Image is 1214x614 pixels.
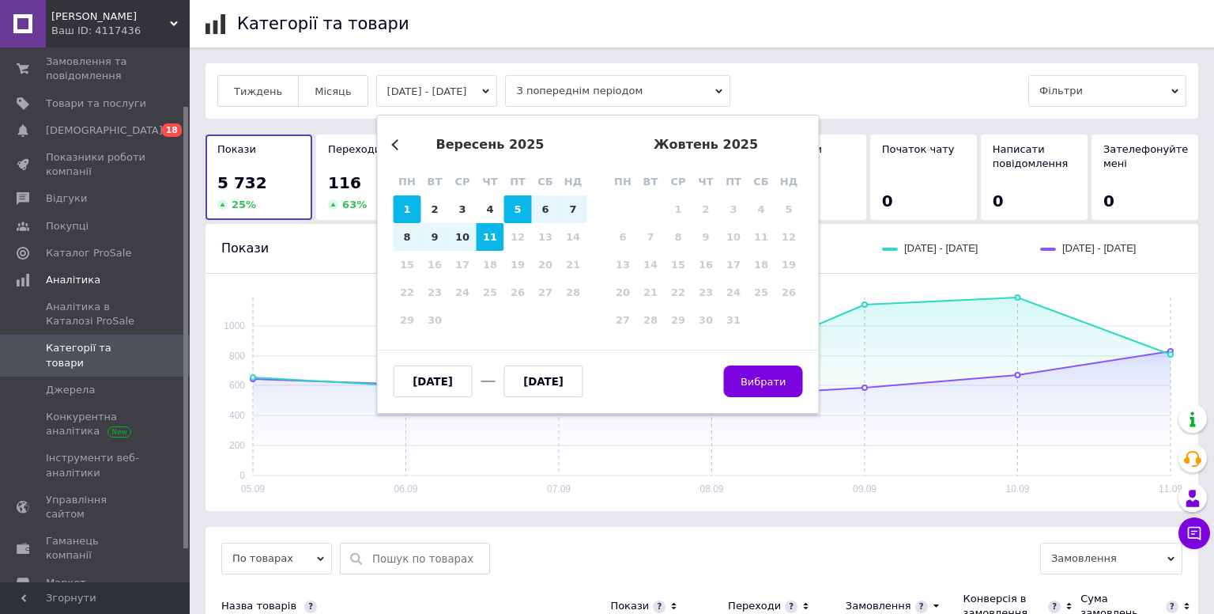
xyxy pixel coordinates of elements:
[741,376,786,388] span: Вибрати
[560,168,587,195] div: нд
[46,534,146,563] span: Гаманець компанії
[217,173,267,192] span: 5 732
[229,440,245,451] text: 200
[692,168,720,195] div: чт
[853,483,877,495] text: 09.09
[775,279,803,306] div: Not available неділя, 26-е жовтня 2025 р.
[720,223,748,251] div: Not available п’ятниця, 10-е жовтня 2025 р.
[46,383,95,397] span: Джерела
[532,195,560,223] div: Choose субота, 6-е вересня 2025 р.
[477,195,504,223] div: Choose четвер, 4-е вересня 2025 р.
[775,195,803,223] div: Not available неділя, 5-е жовтня 2025 р.
[477,279,504,306] div: Not available четвер, 25-е вересня 2025 р.
[46,273,100,287] span: Аналітика
[46,341,146,370] span: Категорії та товари
[748,223,775,251] div: Not available субота, 11-е жовтня 2025 р.
[46,493,146,521] span: Управління сайтом
[560,251,587,279] div: Not available неділя, 21-е вересня 2025 р.
[1103,191,1114,210] span: 0
[748,279,775,306] div: Not available субота, 25-е жовтня 2025 р.
[720,168,748,195] div: пт
[504,223,532,251] div: Not available п’ятниця, 12-е вересня 2025 р.
[229,410,245,421] text: 400
[394,306,421,334] div: Not available понеділок, 29-е вересня 2025 р.
[560,223,587,251] div: Not available неділя, 14-е вересня 2025 р.
[692,195,720,223] div: Not available четвер, 2-е жовтня 2025 р.
[846,599,911,613] div: Замовлення
[637,279,665,306] div: Not available вівторок, 21-е жовтня 2025 р.
[205,599,602,613] div: Назва товарів
[728,599,781,613] div: Переходи
[394,195,421,223] div: Choose понеділок, 1-е вересня 2025 р.
[449,195,477,223] div: Choose середа, 3-є вересня 2025 р.
[394,483,417,495] text: 06.09
[394,223,421,251] div: Choose понеділок, 8-е вересня 2025 р.
[46,150,146,179] span: Показники роботи компанії
[46,97,146,111] span: Товари та послуги
[1103,143,1188,169] span: Зателефонуйте мені
[46,123,163,138] span: [DEMOGRAPHIC_DATA]
[1040,543,1182,574] span: Замовлення
[882,191,893,210] span: 0
[51,9,170,24] span: Giulia Moda
[610,599,649,613] div: Покази
[46,246,131,260] span: Каталог ProSale
[609,279,637,306] div: Not available понеділок, 20-е жовтня 2025 р.
[224,320,245,332] text: 1000
[692,306,720,334] div: Not available четвер, 30-е жовтня 2025 р.
[421,251,449,279] div: Not available вівторок, 16-е вересня 2025 р.
[241,483,265,495] text: 05.09
[376,75,498,107] button: [DATE] - [DATE]
[394,251,421,279] div: Not available понеділок, 15-е вересня 2025 р.
[162,123,182,137] span: 18
[46,410,146,438] span: Конкурентна аналітика
[394,195,587,334] div: month 2025-09
[1159,483,1182,495] text: 11.09
[692,251,720,279] div: Not available четвер, 16-е жовтня 2025 р.
[993,143,1069,169] span: Написати повідомлення
[547,483,571,495] text: 07.09
[51,24,190,38] div: Ваш ID: 4117436
[221,543,332,574] span: По товарах
[504,195,532,223] div: Choose п’ятниця, 5-е вересня 2025 р.
[421,168,449,195] div: вт
[217,75,299,107] button: Тиждень
[993,191,1004,210] span: 0
[328,173,361,192] span: 116
[560,279,587,306] div: Not available неділя, 28-е вересня 2025 р.
[720,279,748,306] div: Not available п’ятниця, 24-е жовтня 2025 р.
[221,241,269,256] span: Покази
[1028,75,1186,107] span: Фільтри
[421,279,449,306] div: Not available вівторок, 23-є вересня 2025 р.
[477,223,504,251] div: Choose четвер, 11-е вересня 2025 р.
[449,251,477,279] div: Not available середа, 17-е вересня 2025 р.
[46,451,146,479] span: Інструменти веб-аналітики
[775,168,803,195] div: нд
[229,380,245,391] text: 600
[720,306,748,334] div: Not available п’ятниця, 31-е жовтня 2025 р.
[391,139,402,150] button: Previous Month
[1005,483,1029,495] text: 10.09
[477,251,504,279] div: Not available четвер, 18-е вересня 2025 р.
[637,306,665,334] div: Not available вівторок, 28-е жовтня 2025 р.
[421,306,449,334] div: Not available вівторок, 30-е вересня 2025 р.
[665,251,692,279] div: Not available середа, 15-е жовтня 2025 р.
[637,168,665,195] div: вт
[609,223,637,251] div: Not available понеділок, 6-е жовтня 2025 р.
[882,143,955,155] span: Початок чату
[232,199,256,210] span: 25 %
[477,168,504,195] div: чт
[46,55,146,83] span: Замовлення та повідомлення
[720,251,748,279] div: Not available п’ятниця, 17-е жовтня 2025 р.
[748,195,775,223] div: Not available субота, 4-е жовтня 2025 р.
[1178,517,1210,549] button: Чат з покупцем
[394,138,587,152] div: вересень 2025
[637,251,665,279] div: Not available вівторок, 14-е жовтня 2025 р.
[372,544,481,574] input: Пошук по товарах
[665,168,692,195] div: ср
[720,195,748,223] div: Not available п’ятниця, 3-є жовтня 2025 р.
[532,223,560,251] div: Not available субота, 13-е вересня 2025 р.
[724,366,803,397] button: Вибрати
[609,251,637,279] div: Not available понеділок, 13-е жовтня 2025 р.
[665,279,692,306] div: Not available середа, 22-е жовтня 2025 р.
